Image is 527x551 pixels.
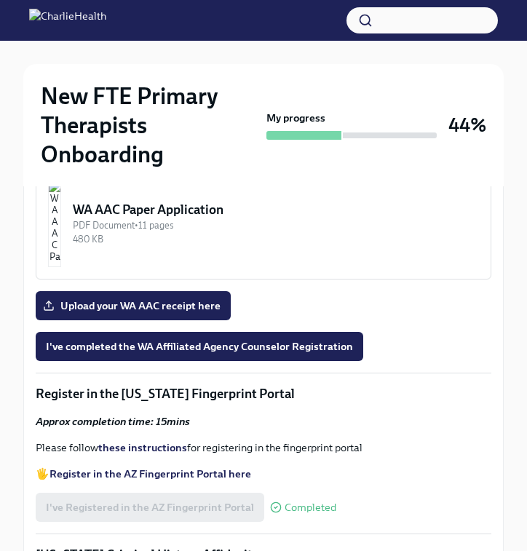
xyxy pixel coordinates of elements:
img: WA AAC Paper Application [48,180,61,267]
h2: New FTE Primary Therapists Onboarding [41,82,261,169]
button: I've completed the WA Affiliated Agency Counselor Registration [36,332,363,361]
p: Register in the [US_STATE] Fingerprint Portal [36,385,491,403]
div: PDF Document • 11 pages [73,218,479,232]
span: Completed [285,502,336,513]
h3: 44% [448,112,486,138]
div: WA AAC Paper Application [73,201,479,218]
span: I've completed the WA Affiliated Agency Counselor Registration [46,339,353,354]
div: 480 KB [73,232,479,246]
img: CharlieHealth [29,9,106,32]
p: Please follow for registering in the fingerprint portal [36,440,491,455]
button: WA AAC Paper ApplicationPDF Document•11 pages480 KB [36,167,491,280]
span: Upload your WA AAC receipt here [46,298,221,313]
strong: My progress [266,111,325,125]
a: these instructions [98,441,187,454]
strong: Approx completion time: 15mins [36,415,190,428]
a: Register in the AZ Fingerprint Portal here [49,467,251,480]
label: Upload your WA AAC receipt here [36,291,231,320]
p: 🖐️ [36,467,491,481]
